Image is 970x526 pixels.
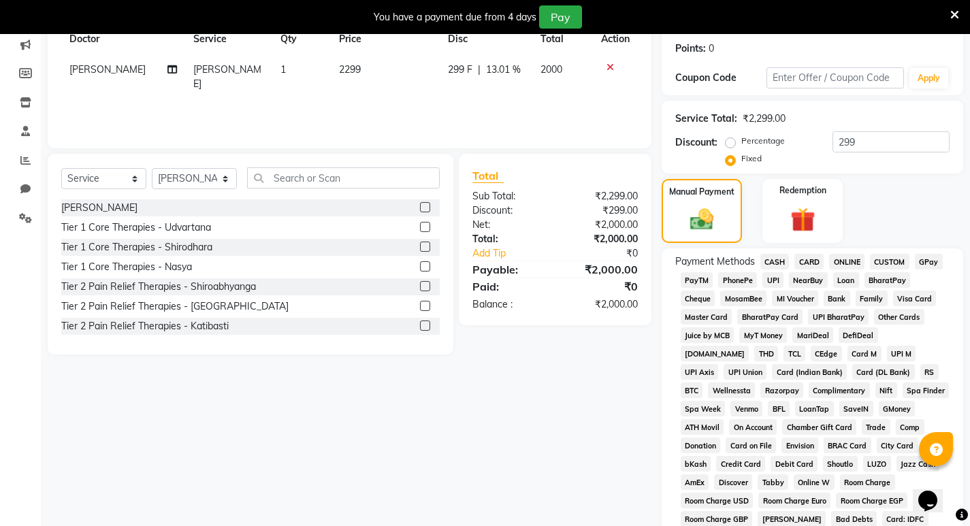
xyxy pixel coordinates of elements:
span: 2299 [339,63,361,76]
span: RS [920,364,939,380]
input: Search or Scan [247,167,440,188]
div: Discount: [462,203,555,218]
span: ONLINE [829,254,864,269]
div: Payable: [462,261,555,278]
div: Tier 1 Core Therapies - Shirodhara [61,240,212,254]
div: Coupon Code [675,71,766,85]
span: Envision [781,438,818,453]
div: ₹2,000.00 [555,232,647,246]
span: PayTM [681,272,713,288]
span: Cheque [681,291,715,306]
span: Loan [833,272,859,288]
div: ₹2,299.00 [555,189,647,203]
span: THD [754,346,778,361]
span: BharatPay [864,272,911,288]
span: MosamBee [720,291,766,306]
span: BTC [681,382,703,398]
span: NearBuy [789,272,828,288]
span: Room Charge Euro [758,493,830,508]
div: Points: [675,42,706,56]
label: Percentage [741,135,785,147]
span: Card M [847,346,882,361]
span: Razorpay [760,382,803,398]
iframe: chat widget [913,472,956,512]
button: Apply [909,68,948,88]
span: BharatPay Card [737,309,803,325]
div: Tier 1 Core Therapies - Nasya [61,260,192,274]
span: CEdge [811,346,842,361]
label: Manual Payment [669,186,734,198]
label: Redemption [779,184,826,197]
span: UPI Axis [681,364,719,380]
span: Other Cards [874,309,924,325]
span: MyT Money [739,327,787,343]
span: Room Charge USD [681,493,754,508]
span: MI Voucher [772,291,818,306]
span: Spa Finder [903,382,950,398]
div: ₹0 [555,278,647,295]
span: 13.01 % [486,63,521,77]
div: Paid: [462,278,555,295]
div: You have a payment due from 4 days [374,10,536,24]
div: ₹299.00 [555,203,647,218]
div: Sub Total: [462,189,555,203]
span: Nift [875,382,897,398]
span: LUZO [863,456,891,472]
th: Total [532,24,592,54]
span: LoanTap [795,401,834,416]
span: Comp [896,419,924,435]
span: Spa Week [681,401,726,416]
span: Master Card [681,309,732,325]
span: CASH [760,254,790,269]
a: Add Tip [462,246,570,261]
span: Debit Card [771,456,818,472]
span: Card (DL Bank) [852,364,915,380]
span: Room Charge EGP [836,493,907,508]
span: PhonePe [718,272,757,288]
div: ₹2,299.00 [743,112,786,126]
span: 2000 [540,63,562,76]
div: ₹2,000.00 [555,261,647,278]
div: Discount: [675,135,717,150]
label: Fixed [741,152,762,165]
span: DefiDeal [839,327,878,343]
div: 0 [709,42,714,56]
span: City Card [877,438,918,453]
span: | [478,63,481,77]
th: Disc [440,24,533,54]
th: Service [185,24,272,54]
div: ₹0 [570,246,648,261]
button: Pay [539,5,582,29]
span: Shoutlo [823,456,858,472]
span: [PERSON_NAME] [69,63,146,76]
span: Chamber Gift Card [782,419,856,435]
img: _cash.svg [683,206,721,233]
span: Total [472,169,504,183]
span: CUSTOM [870,254,909,269]
span: Card on File [726,438,776,453]
span: [DOMAIN_NAME] [681,346,749,361]
input: Enter Offer / Coupon Code [766,67,904,88]
span: UPI [762,272,783,288]
span: Wellnessta [708,382,755,398]
span: On Account [729,419,777,435]
span: MariDeal [792,327,833,343]
div: Tier 2 Pain Relief Therapies - [GEOGRAPHIC_DATA] [61,299,289,314]
span: Family [856,291,888,306]
span: Payment Methods [675,254,755,269]
span: Room Charge [840,474,895,490]
span: TCL [783,346,805,361]
span: UPI BharatPay [808,309,869,325]
div: Service Total: [675,112,737,126]
span: Online W [794,474,835,490]
span: GMoney [879,401,916,416]
div: Total: [462,232,555,246]
th: Doctor [61,24,185,54]
span: Juice by MCB [681,327,734,343]
span: 299 F [448,63,472,77]
span: AmEx [681,474,709,490]
th: Action [593,24,638,54]
span: UPI M [887,346,916,361]
div: Tier 2 Pain Relief Therapies - Shiroabhyanga [61,280,256,294]
th: Qty [272,24,330,54]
